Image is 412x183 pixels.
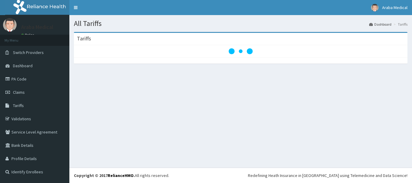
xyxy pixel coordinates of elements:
[392,22,407,27] li: Tariffs
[13,103,24,108] span: Tariffs
[382,5,407,10] span: Araba Medical
[13,50,44,55] span: Switch Providers
[74,20,407,27] h1: All Tariffs
[371,4,379,11] img: User Image
[13,90,25,95] span: Claims
[369,22,391,27] a: Dashboard
[21,33,36,37] a: Online
[248,172,407,178] div: Redefining Heath Insurance in [GEOGRAPHIC_DATA] using Telemedicine and Data Science!
[13,63,33,68] span: Dashboard
[108,173,134,178] a: RelianceHMO
[69,168,412,183] footer: All rights reserved.
[77,36,91,41] h3: Tariffs
[229,39,253,63] svg: audio-loading
[3,18,17,32] img: User Image
[74,173,135,178] strong: Copyright © 2017 .
[21,24,53,30] p: Araba Medical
